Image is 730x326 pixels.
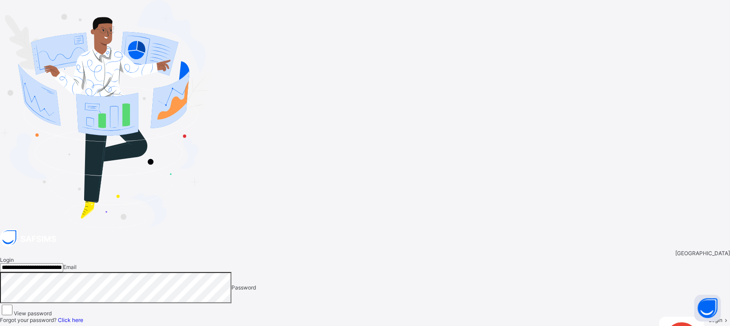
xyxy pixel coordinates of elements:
a: Click here [58,317,83,323]
label: View password [14,310,52,317]
span: [GEOGRAPHIC_DATA] [675,250,730,257]
span: Email [63,264,77,270]
span: Password [231,285,256,291]
button: Open asap [694,295,721,322]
